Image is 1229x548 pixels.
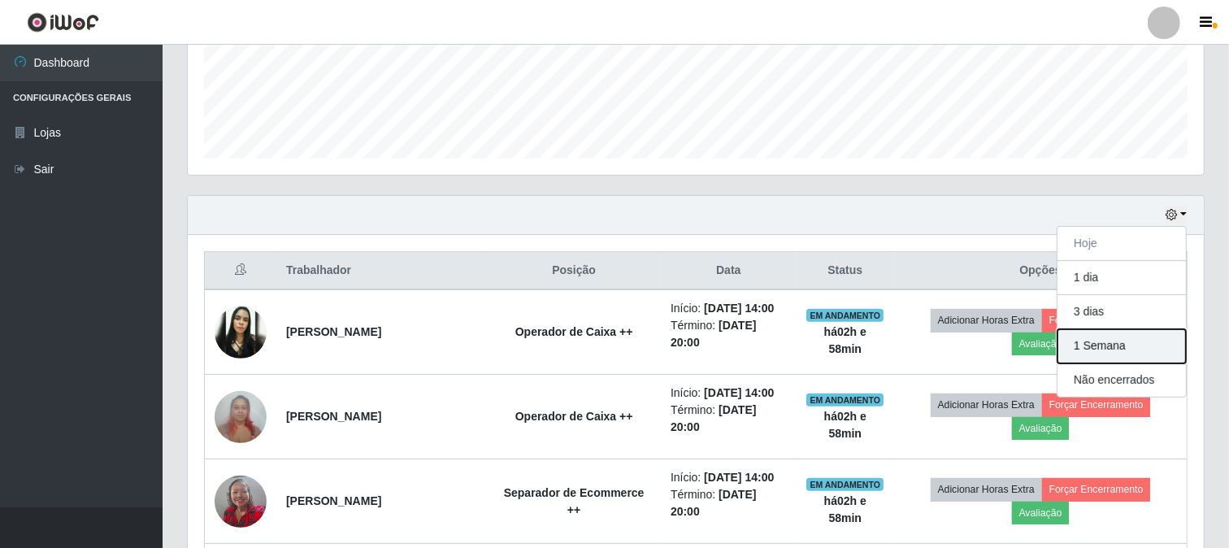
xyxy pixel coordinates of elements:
[1057,363,1186,397] button: Não encerrados
[704,302,774,315] time: [DATE] 14:00
[671,402,787,436] li: Término:
[931,394,1042,416] button: Adicionar Horas Extra
[504,486,645,516] strong: Separador de Ecommerce ++
[276,252,487,290] th: Trabalhador
[215,307,267,359] img: 1616161514229.jpeg
[515,410,633,423] strong: Operador de Caixa ++
[1042,394,1151,416] button: Forçar Encerramento
[931,478,1042,501] button: Adicionar Horas Extra
[704,471,774,484] time: [DATE] 14:00
[1057,295,1186,329] button: 3 dias
[215,467,267,536] img: 1754052422594.jpeg
[286,410,381,423] strong: [PERSON_NAME]
[797,252,894,290] th: Status
[515,325,633,338] strong: Operador de Caixa ++
[1012,333,1070,355] button: Avaliação
[1012,502,1070,524] button: Avaliação
[671,385,787,402] li: Início:
[661,252,797,290] th: Data
[286,325,381,338] strong: [PERSON_NAME]
[215,382,267,451] img: 1722880664865.jpeg
[671,469,787,486] li: Início:
[1057,329,1186,363] button: 1 Semana
[1012,417,1070,440] button: Avaliação
[671,486,787,520] li: Término:
[824,494,866,524] strong: há 02 h e 58 min
[806,478,884,491] span: EM ANDAMENTO
[824,325,866,355] strong: há 02 h e 58 min
[894,252,1187,290] th: Opções
[1042,478,1151,501] button: Forçar Encerramento
[1057,227,1186,261] button: Hoje
[27,12,99,33] img: CoreUI Logo
[671,317,787,351] li: Término:
[704,386,774,399] time: [DATE] 14:00
[1042,309,1151,332] button: Forçar Encerramento
[824,410,866,440] strong: há 02 h e 58 min
[1057,261,1186,295] button: 1 dia
[487,252,661,290] th: Posição
[806,394,884,407] span: EM ANDAMENTO
[286,494,381,507] strong: [PERSON_NAME]
[931,309,1042,332] button: Adicionar Horas Extra
[806,309,884,322] span: EM ANDAMENTO
[671,300,787,317] li: Início:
